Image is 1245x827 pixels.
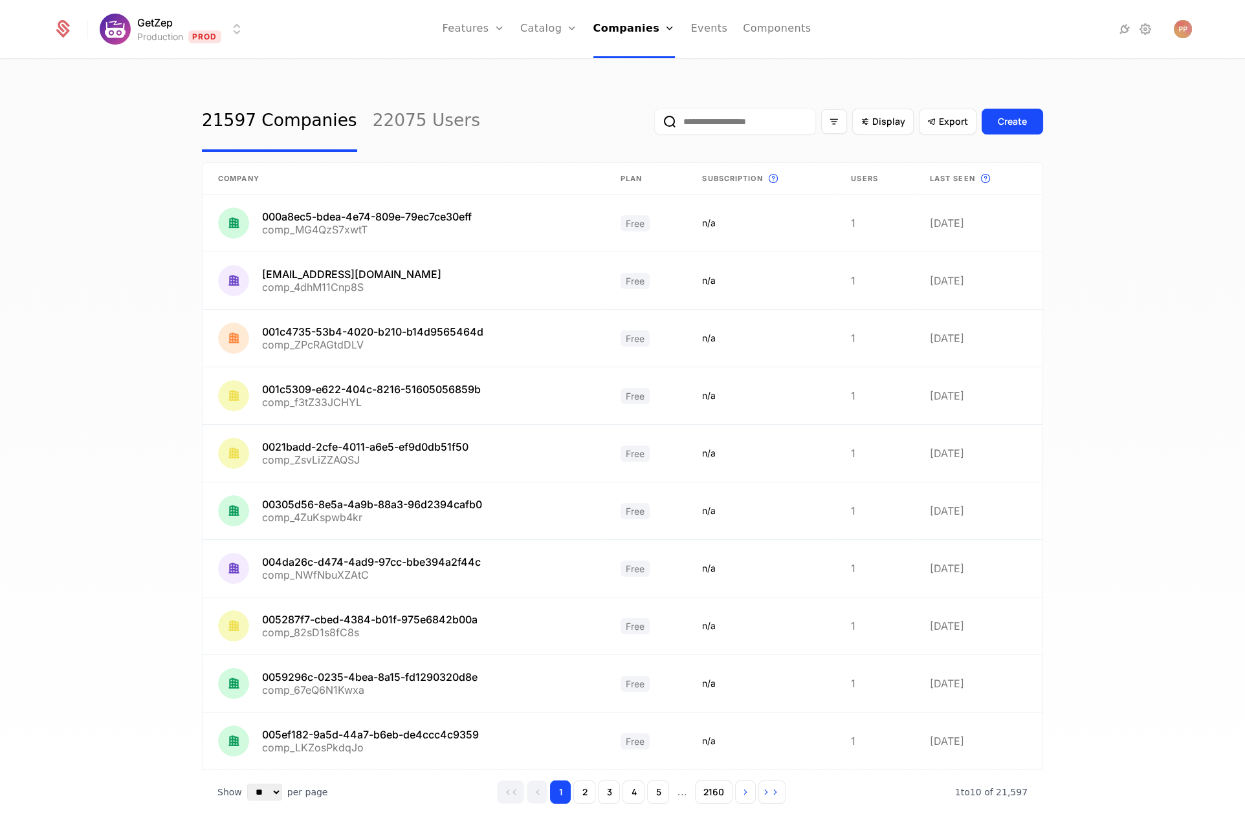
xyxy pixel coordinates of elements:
[605,163,687,195] th: Plan
[202,770,1043,814] div: Table pagination
[955,787,1028,797] span: 21,597
[573,780,595,804] button: Go to page 2
[702,173,762,184] span: Subscription
[919,109,976,134] button: Export
[202,91,357,152] a: 21597 Companies
[1174,20,1192,38] button: Open user button
[497,780,785,804] div: Page navigation
[695,780,733,804] button: Go to page 2160
[872,115,905,128] span: Display
[939,115,968,128] span: Export
[203,163,605,195] th: Company
[188,30,221,43] span: Prod
[104,15,245,43] button: Select environment
[287,786,328,799] span: per page
[1117,21,1132,37] a: Integrations
[373,91,480,152] a: 22075 Users
[497,780,524,804] button: Go to first page
[137,15,173,30] span: GetZep
[982,109,1043,134] button: Create
[1174,20,1192,38] img: Paul Paliychuk
[1138,21,1153,37] a: Settings
[852,109,914,134] button: Display
[835,163,914,195] th: Users
[137,30,183,43] div: Production
[955,787,996,797] span: 1 to 10 of
[217,786,242,799] span: Show
[930,173,975,184] span: Last seen
[647,780,669,804] button: Go to page 5
[735,780,756,804] button: Go to next page
[527,780,547,804] button: Go to previous page
[672,782,692,802] span: ...
[247,784,282,800] select: Select page size
[550,780,571,804] button: Go to page 1
[598,780,620,804] button: Go to page 3
[758,780,786,804] button: Go to last page
[821,109,847,134] button: Filter options
[100,14,131,45] img: GetZep
[998,115,1027,128] div: Create
[622,780,645,804] button: Go to page 4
